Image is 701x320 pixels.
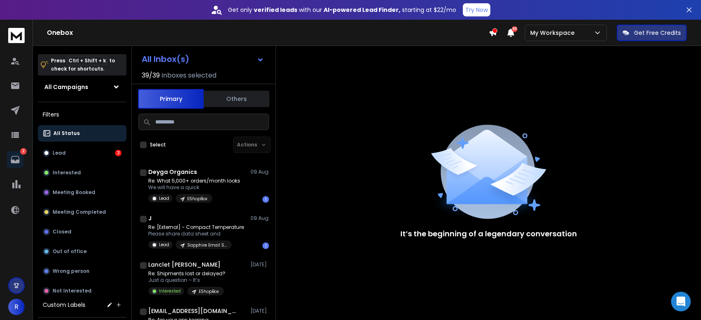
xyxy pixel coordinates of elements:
[148,214,152,222] h1: J
[187,242,227,248] p: Sapphire Email Sequence_FPI
[38,204,126,220] button: Meeting Completed
[617,25,687,41] button: Get Free Credits
[53,189,95,196] p: Meeting Booked
[262,196,269,203] div: 1
[148,168,197,176] h1: Deyga Organics
[512,26,517,32] span: 50
[228,6,456,14] p: Get only with our starting at $22/mo
[142,55,189,63] h1: All Inbox(s)
[8,299,25,315] button: R
[38,283,126,299] button: Not Interested
[53,248,87,255] p: Out of office
[148,224,244,231] p: Re: [External] - Compact Temperature
[53,130,80,137] p: All Status
[671,292,691,311] div: Open Intercom Messenger
[324,6,400,14] strong: AI-powered Lead Finder,
[148,231,244,237] p: Please share data sheet and
[53,169,81,176] p: Interested
[463,3,490,16] button: Try Now
[148,184,240,191] p: We will have a quick
[634,29,681,37] p: Get Free Credits
[53,229,71,235] p: Closed
[38,125,126,142] button: All Status
[53,209,106,215] p: Meeting Completed
[44,83,88,91] h1: All Campaigns
[159,195,169,201] p: Lead
[187,196,207,202] p: EShopBox
[465,6,488,14] p: Try Now
[53,288,92,294] p: Not Interested
[67,56,107,65] span: Ctrl + Shift + k
[20,148,27,155] p: 2
[138,89,204,109] button: Primary
[38,109,126,120] h3: Filters
[38,165,126,181] button: Interested
[254,6,297,14] strong: verified leads
[148,270,225,277] p: Re: Shipments lost or delayed?
[530,29,578,37] p: My Workspace
[53,268,90,274] p: Wrong person
[142,71,160,80] span: 39 / 39
[38,79,126,95] button: All Campaigns
[148,261,221,269] h1: Lanclet [PERSON_NAME]
[148,307,239,315] h1: [EMAIL_ADDRESS][DOMAIN_NAME]
[251,215,269,222] p: 09 Aug
[148,277,225,283] p: Just a question – It’s
[161,71,216,80] h3: Inboxes selected
[47,28,489,38] h1: Onebox
[150,142,166,148] label: Select
[7,151,23,168] a: 2
[251,169,269,175] p: 09 Aug
[159,288,181,294] p: Interested
[251,261,269,268] p: [DATE]
[38,145,126,161] button: Lead2
[38,263,126,279] button: Wrong person
[199,288,219,295] p: EShopBox
[8,28,25,43] img: logo
[53,150,66,156] p: Lead
[400,228,577,240] p: It’s the beginning of a legendary conversation
[262,242,269,249] div: 1
[38,184,126,201] button: Meeting Booked
[38,224,126,240] button: Closed
[43,301,85,309] h3: Custom Labels
[251,308,269,314] p: [DATE]
[135,51,271,67] button: All Inbox(s)
[115,150,122,156] div: 2
[159,242,169,248] p: Lead
[204,90,269,108] button: Others
[148,178,240,184] p: Re: What 5,000+ orders/month looks
[51,57,115,73] p: Press to check for shortcuts.
[38,243,126,260] button: Out of office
